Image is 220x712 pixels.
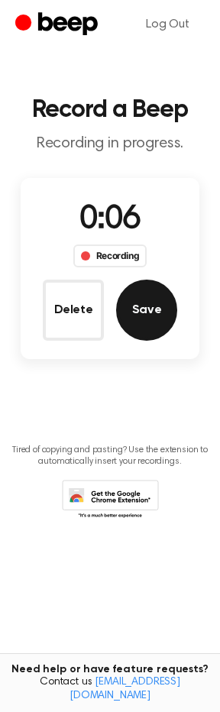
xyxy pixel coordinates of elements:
[12,98,208,122] h1: Record a Beep
[12,134,208,154] p: Recording in progress.
[9,676,211,703] span: Contact us
[131,6,205,43] a: Log Out
[79,204,141,236] span: 0:06
[43,280,104,341] button: Delete Audio Record
[73,244,147,267] div: Recording
[12,445,208,468] p: Tired of copying and pasting? Use the extension to automatically insert your recordings.
[15,10,102,40] a: Beep
[70,677,180,701] a: [EMAIL_ADDRESS][DOMAIN_NAME]
[116,280,177,341] button: Save Audio Record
